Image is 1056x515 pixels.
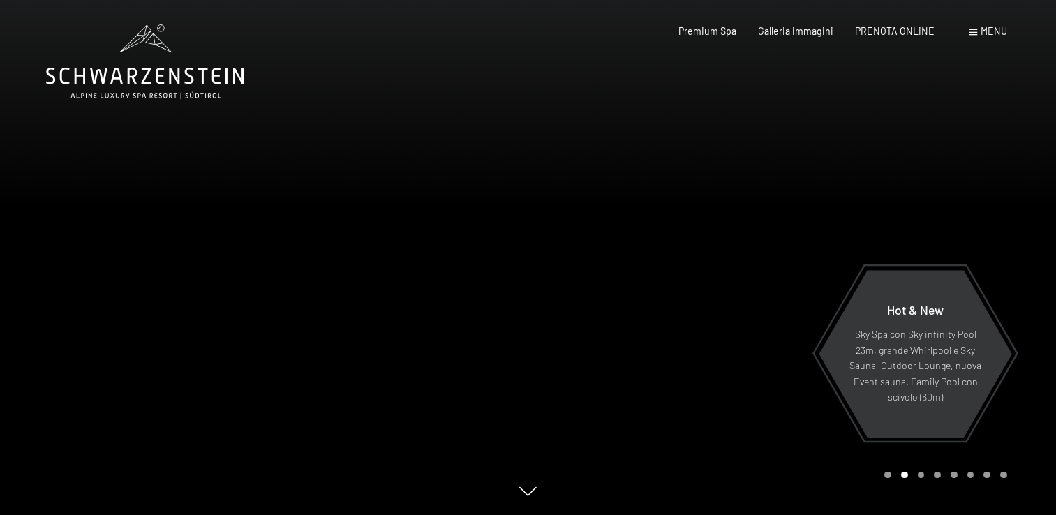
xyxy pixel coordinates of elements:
div: Carousel Page 8 [1000,472,1007,479]
div: Carousel Page 7 [983,472,990,479]
a: Premium Spa [678,25,736,37]
span: Hot & New [887,302,944,318]
div: Carousel Pagination [879,472,1006,479]
div: Carousel Page 6 [967,472,974,479]
div: Carousel Page 3 [918,472,925,479]
a: PRENOTA ONLINE [855,25,935,37]
div: Carousel Page 5 [951,472,958,479]
div: Carousel Page 4 [934,472,941,479]
p: Sky Spa con Sky infinity Pool 23m, grande Whirlpool e Sky Sauna, Outdoor Lounge, nuova Event saun... [849,327,982,405]
span: Menu [981,25,1007,37]
div: Carousel Page 1 [884,472,891,479]
div: Carousel Page 2 (Current Slide) [901,472,908,479]
a: Hot & New Sky Spa con Sky infinity Pool 23m, grande Whirlpool e Sky Sauna, Outdoor Lounge, nuova ... [818,269,1013,438]
a: Galleria immagini [758,25,833,37]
